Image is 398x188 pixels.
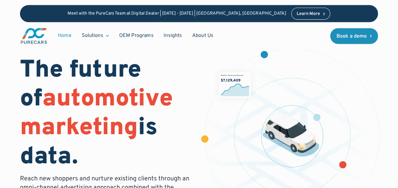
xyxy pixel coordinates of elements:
[291,8,331,20] a: Learn More
[20,84,173,143] span: automotive marketing
[68,11,286,16] p: Meet with the PureCars Team at Digital Dealer | [DATE] - [DATE] | [GEOGRAPHIC_DATA], [GEOGRAPHIC_...
[114,30,159,42] a: OEM Programs
[159,30,187,42] a: Insights
[53,30,77,42] a: Home
[262,112,319,157] img: illustration of a vehicle
[20,27,48,45] img: purecars logo
[20,27,48,45] a: main
[187,30,218,42] a: About Us
[82,32,103,39] div: Solutions
[297,12,320,16] div: Learn More
[337,34,367,39] div: Book a demo
[20,56,192,172] h1: The future of is data.
[330,28,378,44] a: Book a demo
[77,30,114,42] div: Solutions
[219,72,251,98] img: chart showing monthly dealership revenue of $7m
